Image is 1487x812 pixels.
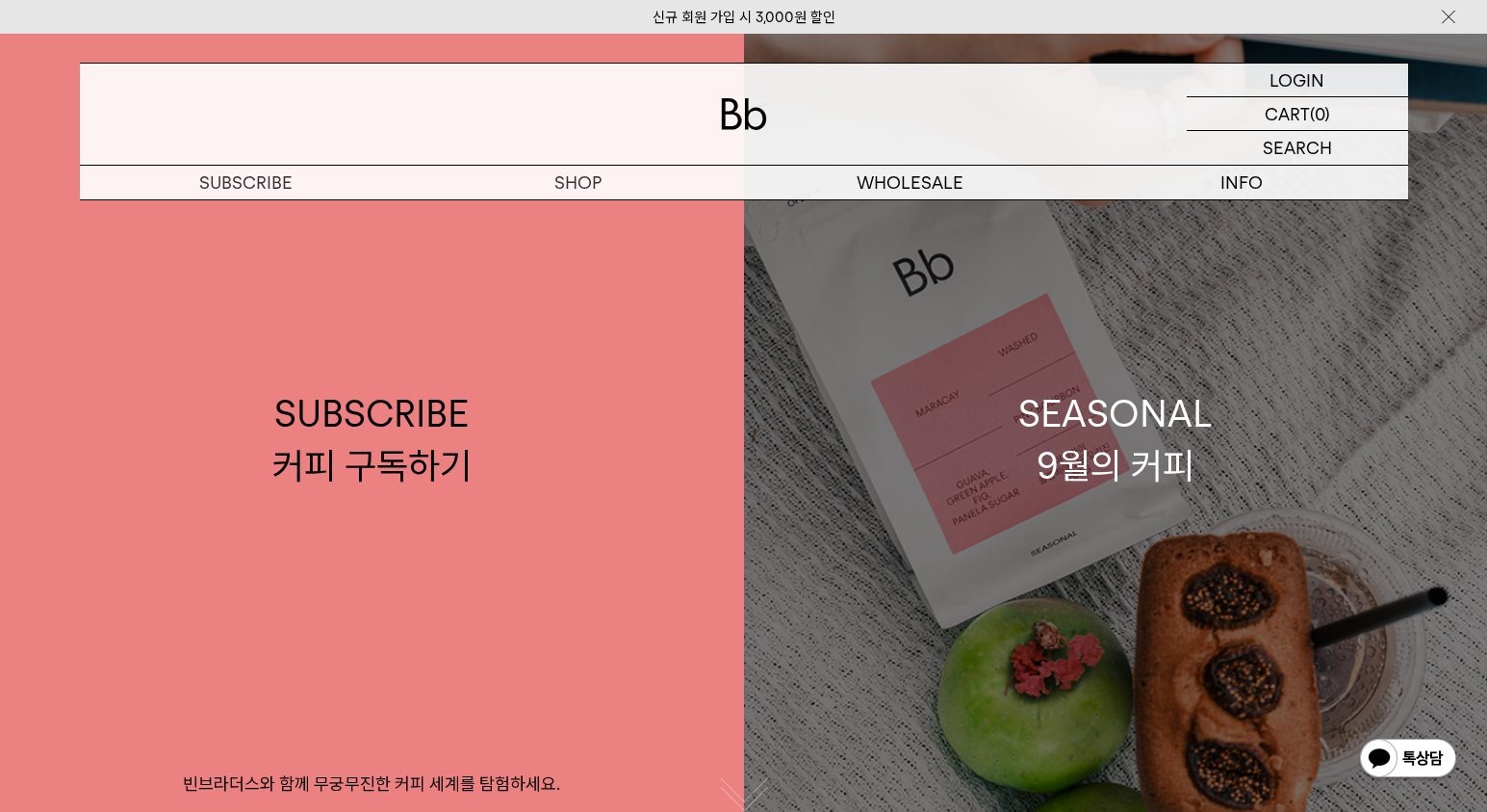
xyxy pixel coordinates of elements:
[1263,131,1332,165] p: SEARCH
[1358,737,1458,783] img: 카카오톡 채널 1:1 채팅 버튼
[1018,388,1213,490] div: SEASONAL 9월의 커피
[272,388,472,490] div: SUBSCRIBE 커피 구독하기
[80,166,412,199] a: SUBSCRIBE
[1310,97,1330,130] p: (0)
[412,166,744,199] a: SHOP
[1076,166,1408,199] p: INFO
[1187,97,1408,131] a: CART (0)
[653,9,835,26] a: 신규 회원 가입 시 3,000원 할인
[721,98,767,130] img: 로고
[1265,97,1310,130] p: CART
[1187,64,1408,97] a: LOGIN
[744,166,1076,199] p: WHOLESALE
[1269,64,1324,96] p: LOGIN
